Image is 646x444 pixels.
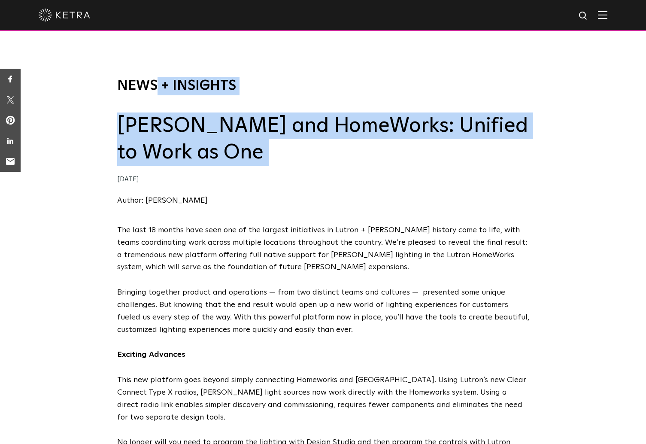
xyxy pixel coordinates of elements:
[39,9,90,21] img: ketra-logo-2019-white
[578,11,589,21] img: search icon
[117,286,529,336] p: Bringing together product and operations — from two distinct teams and cultures — presented some ...
[117,173,529,186] div: [DATE]
[117,79,236,93] a: News + Insights
[117,374,529,423] p: This new platform goes beyond simply connecting Homeworks and [GEOGRAPHIC_DATA]. Using Lutron’s n...
[117,113,529,166] h2: [PERSON_NAME] and HomeWorks: Unified to Work as One
[117,197,208,204] a: Author: [PERSON_NAME]
[598,11,607,19] img: Hamburger%20Nav.svg
[117,224,529,274] p: The last 18 months have seen one of the largest initiatives in Lutron + [PERSON_NAME] history com...
[117,351,185,359] strong: Exciting Advances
